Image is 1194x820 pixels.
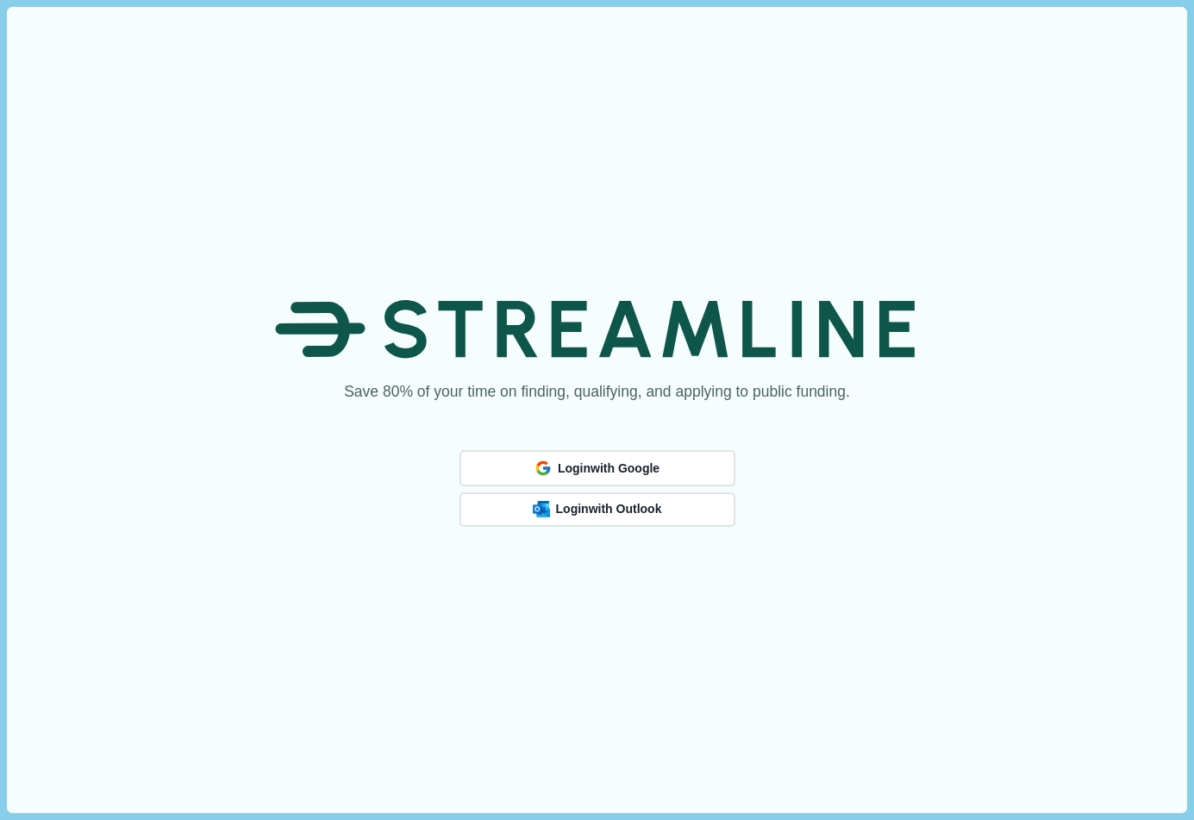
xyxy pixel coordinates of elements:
[556,502,662,516] span: Login with Outlook
[533,501,550,517] img: Outlook Logo
[558,461,660,476] span: Login with Google
[344,381,850,403] h1: Save 80% of your time on finding, qualifying, and applying to public funding.
[459,450,735,486] button: Loginwith Google
[275,281,919,378] img: Streamline Climate Logo
[459,492,735,527] button: Outlook LogoLoginwith Outlook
